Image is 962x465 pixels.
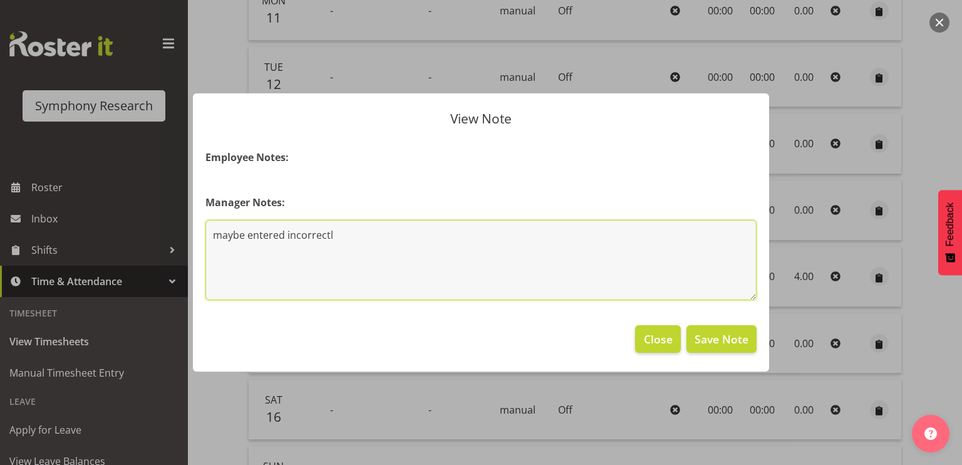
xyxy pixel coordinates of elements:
[205,150,757,165] h4: Employee Notes:
[644,331,673,347] span: Close
[938,190,962,275] button: Feedback - Show survey
[924,427,937,440] img: help-xxl-2.png
[205,112,757,125] p: View Note
[635,325,680,353] button: Close
[695,331,748,347] span: Save Note
[686,325,757,353] button: Save Note
[205,195,757,210] h4: Manager Notes:
[944,202,956,246] span: Feedback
